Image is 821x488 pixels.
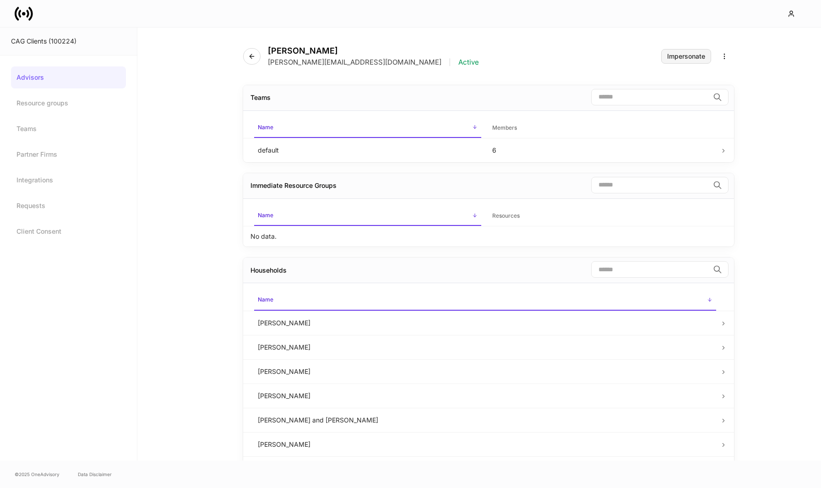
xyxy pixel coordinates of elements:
[449,58,451,67] p: |
[254,206,482,226] span: Name
[492,211,520,220] h6: Resources
[258,211,273,219] h6: Name
[250,384,720,408] td: [PERSON_NAME]
[258,295,273,304] h6: Name
[250,138,485,162] td: default
[458,58,479,67] p: Active
[254,291,716,310] span: Name
[11,92,126,114] a: Resource groups
[254,118,482,138] span: Name
[250,311,720,335] td: [PERSON_NAME]
[268,46,479,56] h4: [PERSON_NAME]
[492,123,517,132] h6: Members
[661,49,711,64] button: Impersonate
[250,335,720,359] td: [PERSON_NAME]
[250,232,277,241] p: No data.
[11,169,126,191] a: Integrations
[268,58,441,67] p: [PERSON_NAME][EMAIL_ADDRESS][DOMAIN_NAME]
[250,266,287,275] div: Households
[15,471,60,478] span: © 2025 OneAdvisory
[11,195,126,217] a: Requests
[485,138,720,162] td: 6
[78,471,112,478] a: Data Disclaimer
[11,66,126,88] a: Advisors
[11,118,126,140] a: Teams
[250,408,720,432] td: [PERSON_NAME] and [PERSON_NAME]
[250,181,337,190] div: Immediate Resource Groups
[258,123,273,132] h6: Name
[250,93,271,102] div: Teams
[11,143,126,165] a: Partner Firms
[11,220,126,242] a: Client Consent
[250,432,720,456] td: [PERSON_NAME]
[250,456,720,481] td: [PERSON_NAME]
[250,359,720,384] td: [PERSON_NAME]
[489,207,716,225] span: Resources
[11,37,126,46] div: CAG Clients (100224)
[489,119,716,137] span: Members
[667,53,705,60] div: Impersonate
